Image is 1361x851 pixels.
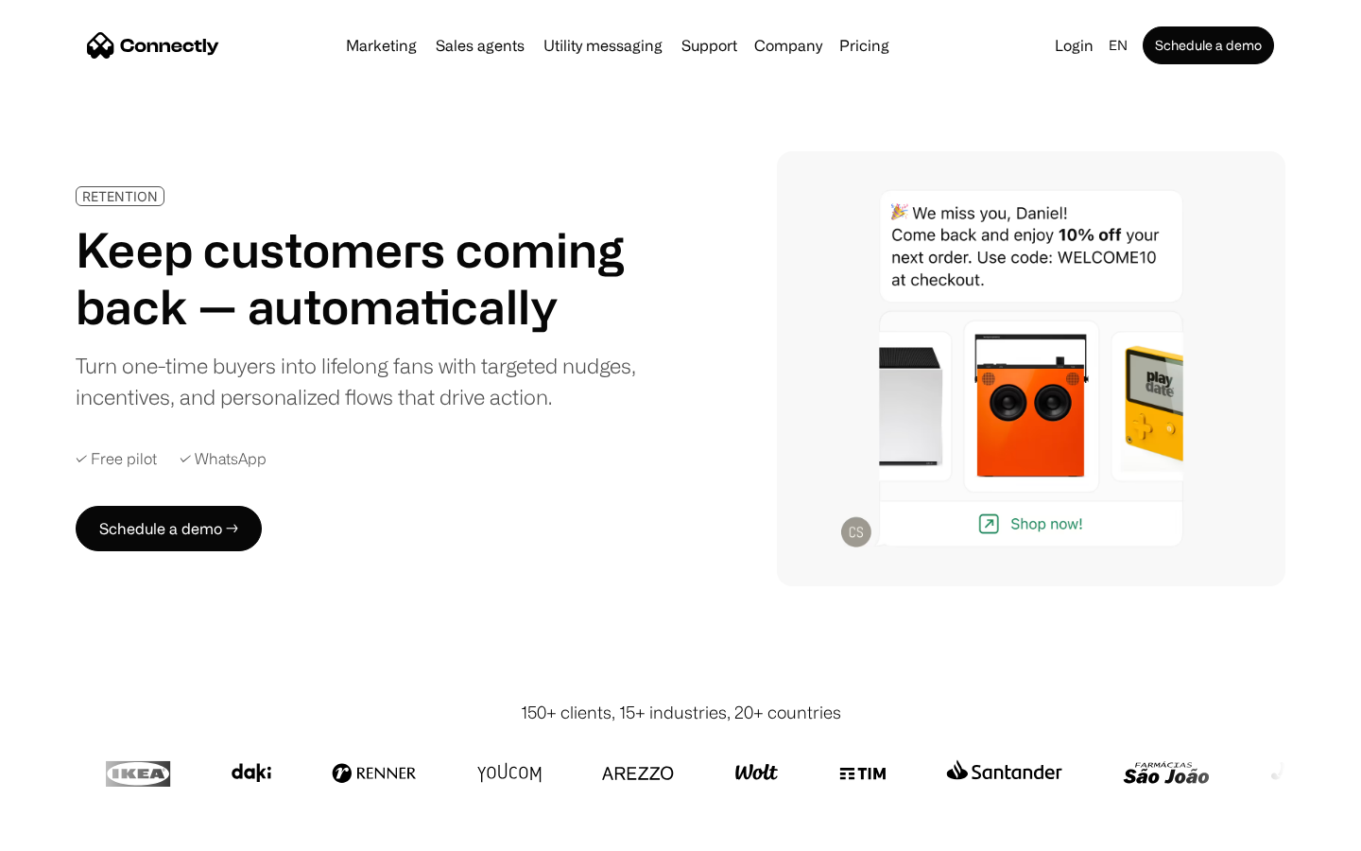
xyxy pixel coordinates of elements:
[536,38,670,53] a: Utility messaging
[521,700,841,725] div: 150+ clients, 15+ industries, 20+ countries
[76,506,262,551] a: Schedule a demo →
[338,38,424,53] a: Marketing
[832,38,897,53] a: Pricing
[674,38,745,53] a: Support
[76,221,650,335] h1: Keep customers coming back — automatically
[76,350,650,412] div: Turn one-time buyers into lifelong fans with targeted nudges, incentives, and personalized flows ...
[19,816,113,844] aside: Language selected: English
[76,450,157,468] div: ✓ Free pilot
[180,450,267,468] div: ✓ WhatsApp
[754,32,822,59] div: Company
[38,818,113,844] ul: Language list
[82,189,158,203] div: RETENTION
[1143,26,1274,64] a: Schedule a demo
[428,38,532,53] a: Sales agents
[1047,32,1101,59] a: Login
[1109,32,1128,59] div: en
